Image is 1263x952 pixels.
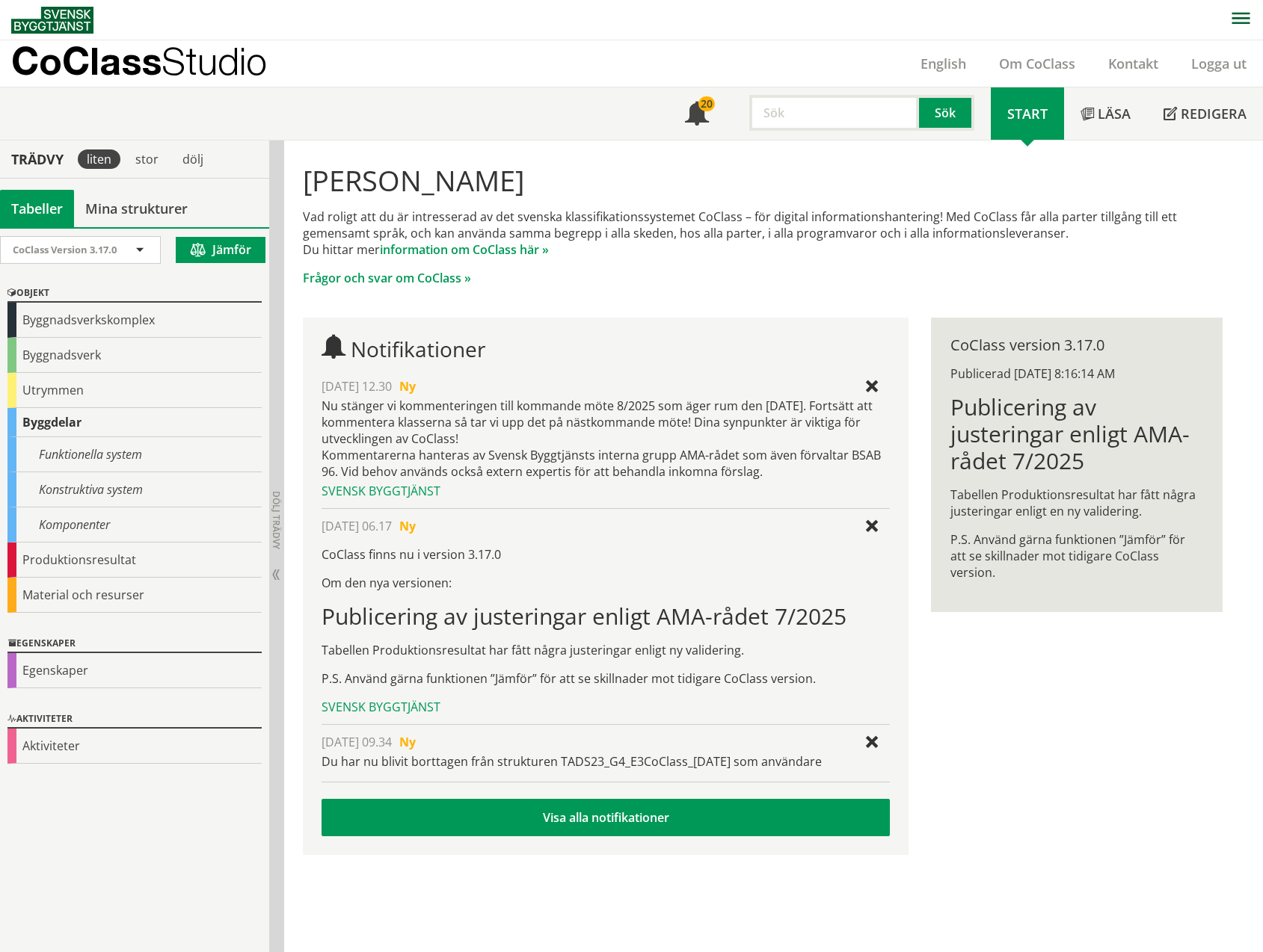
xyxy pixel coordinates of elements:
[950,394,1202,475] h1: Publicering av justeringar enligt AMA-rådet 7/2025
[3,151,72,167] div: Trädvy
[11,7,93,34] img: Svensk Byggtjänst
[322,734,392,750] span: [DATE] 09.34
[1181,105,1247,123] span: Redigera
[303,208,1222,258] p: Vad roligt att du är intresserad av det svenska klassifikationssystemet CoClass – för digital inf...
[919,95,974,131] button: Sök
[749,95,919,131] input: Sök
[950,486,1202,519] p: Tabellen Produktionsresultat har fått några justeringar enligt en ny validering.
[322,575,889,591] p: Om den nya versionen:
[322,670,889,687] p: P.S. Använd gärna funktionen ”Jämför” för att se skillnader mot tidigare CoClass version.
[7,285,262,303] div: Objekt
[904,55,983,72] a: English
[322,753,889,770] div: Du har nu blivit borttagen från strukturen TADS23_G4_E3CoClass_[DATE] som användare
[322,642,889,658] p: Tabellen Produktionsresultat har fått några justeringar enligt ny validering.
[7,635,262,653] div: Egenskaper
[126,149,168,169] div: stor
[322,603,889,630] h1: Publicering av justeringar enligt AMA-rådet 7/2025
[1098,105,1131,123] span: Läsa
[7,437,262,472] div: Funktionella system
[322,799,889,836] a: Visa alla notifikationer
[950,531,1202,581] p: P.S. Använd gärna funktionen ”Jämför” för att se skillnader mot tidigare CoClass version.
[669,87,725,140] a: 20
[685,103,709,127] span: Notifikationer
[322,378,392,395] span: [DATE] 12.30
[399,734,416,750] span: Ny
[303,164,1222,197] h1: [PERSON_NAME]
[7,543,262,578] div: Produktionsresultat
[991,87,1064,140] a: Start
[7,507,262,543] div: Komponenter
[1175,55,1263,72] a: Logga ut
[983,55,1092,72] a: Om CoClass
[322,398,889,480] div: Nu stänger vi kommenteringen till kommande möte 8/2025 som äger rum den [DATE]. Fortsätt att komm...
[270,491,283,549] span: Dölj trädvy
[7,653,262,688] div: Egenskaper
[11,52,267,69] p: CoClass
[351,335,485,363] span: Notifikationer
[13,243,117,256] span: CoClass Version 3.17.0
[950,337,1202,353] div: CoClass version 3.17.0
[322,546,889,563] p: CoClass finns nu i version 3.17.0
[399,378,416,395] span: Ny
[173,149,212,169] div: dölj
[176,237,265,263] button: Jämför
[7,303,262,338] div: Byggnadsverkskomplex
[74,190,199,227] a: Mina strukturer
[1007,105,1048,123] span: Start
[322,699,889,715] div: Svensk Byggtjänst
[7,472,262,507] div: Konstruktiva system
[7,578,262,613] div: Material och resurser
[1064,87,1147,140] a: Läsa
[162,39,267,83] span: Studio
[698,96,715,111] div: 20
[1092,55,1175,72] a: Kontakt
[950,365,1202,382] div: Publicerad [DATE] 8:16:14 AM
[322,483,889,499] div: Svensk Byggtjänst
[11,40,299,87] a: CoClassStudio
[7,729,262,764] div: Aktiviteter
[380,241,549,258] a: information om CoClass här »
[399,518,416,534] span: Ny
[7,373,262,408] div: Utrymmen
[7,711,262,729] div: Aktiviteter
[78,149,120,169] div: liten
[1147,87,1263,140] a: Redigera
[303,270,471,286] a: Frågor och svar om CoClass »
[7,338,262,373] div: Byggnadsverk
[7,408,262,437] div: Byggdelar
[322,518,392,534] span: [DATE] 06.17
